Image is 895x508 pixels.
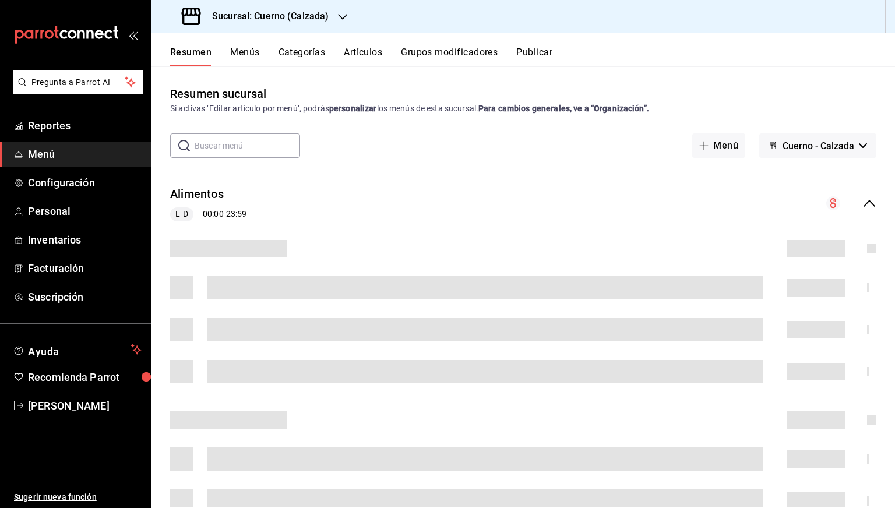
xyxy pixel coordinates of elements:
[329,104,377,113] strong: personalizar
[28,118,142,133] span: Reportes
[151,177,895,231] div: collapse-menu-row
[344,47,382,66] button: Artículos
[14,491,142,503] span: Sugerir nueva función
[8,84,143,97] a: Pregunta a Parrot AI
[203,9,329,23] h3: Sucursal: Cuerno (Calzada)
[170,103,876,115] div: Si activas ‘Editar artículo por menú’, podrás los menús de esta sucursal.
[195,134,300,157] input: Buscar menú
[28,343,126,357] span: Ayuda
[478,104,649,113] strong: Para cambios generales, ve a “Organización”.
[759,133,876,158] button: Cuerno - Calzada
[170,207,246,221] div: 00:00 - 23:59
[13,70,143,94] button: Pregunta a Parrot AI
[28,146,142,162] span: Menú
[230,47,259,66] button: Menús
[28,260,142,276] span: Facturación
[28,203,142,219] span: Personal
[692,133,745,158] button: Menú
[28,175,142,190] span: Configuración
[401,47,498,66] button: Grupos modificadores
[31,76,125,89] span: Pregunta a Parrot AI
[128,30,138,40] button: open_drawer_menu
[516,47,552,66] button: Publicar
[279,47,326,66] button: Categorías
[28,369,142,385] span: Recomienda Parrot
[170,47,895,66] div: navigation tabs
[170,85,266,103] div: Resumen sucursal
[170,47,212,66] button: Resumen
[783,140,854,151] span: Cuerno - Calzada
[28,398,142,414] span: [PERSON_NAME]
[171,208,192,220] span: L-D
[28,289,142,305] span: Suscripción
[28,232,142,248] span: Inventarios
[170,186,224,203] button: Alimentos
